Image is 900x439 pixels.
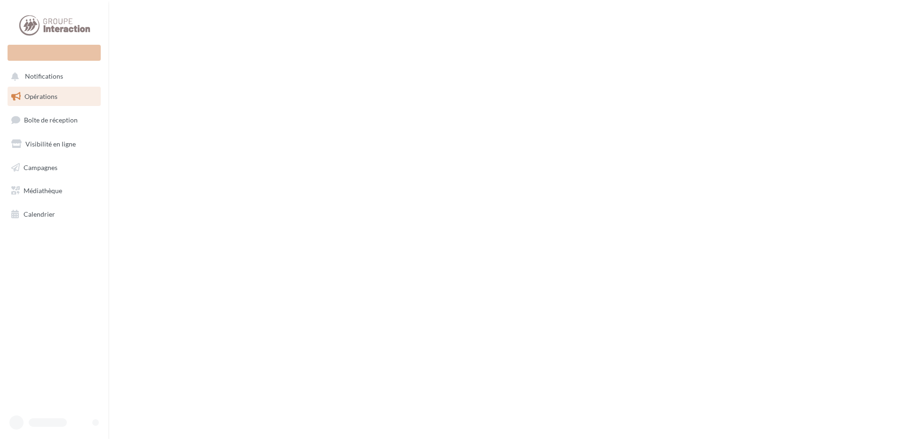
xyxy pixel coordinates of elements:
[8,45,101,61] div: Nouvelle campagne
[25,140,76,148] span: Visibilité en ligne
[24,116,78,124] span: Boîte de réception
[6,110,103,130] a: Boîte de réception
[24,92,57,100] span: Opérations
[24,187,62,195] span: Médiathèque
[24,163,57,171] span: Campagnes
[6,181,103,201] a: Médiathèque
[24,210,55,218] span: Calendrier
[6,204,103,224] a: Calendrier
[6,158,103,178] a: Campagnes
[6,87,103,106] a: Opérations
[25,73,63,81] span: Notifications
[6,134,103,154] a: Visibilité en ligne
